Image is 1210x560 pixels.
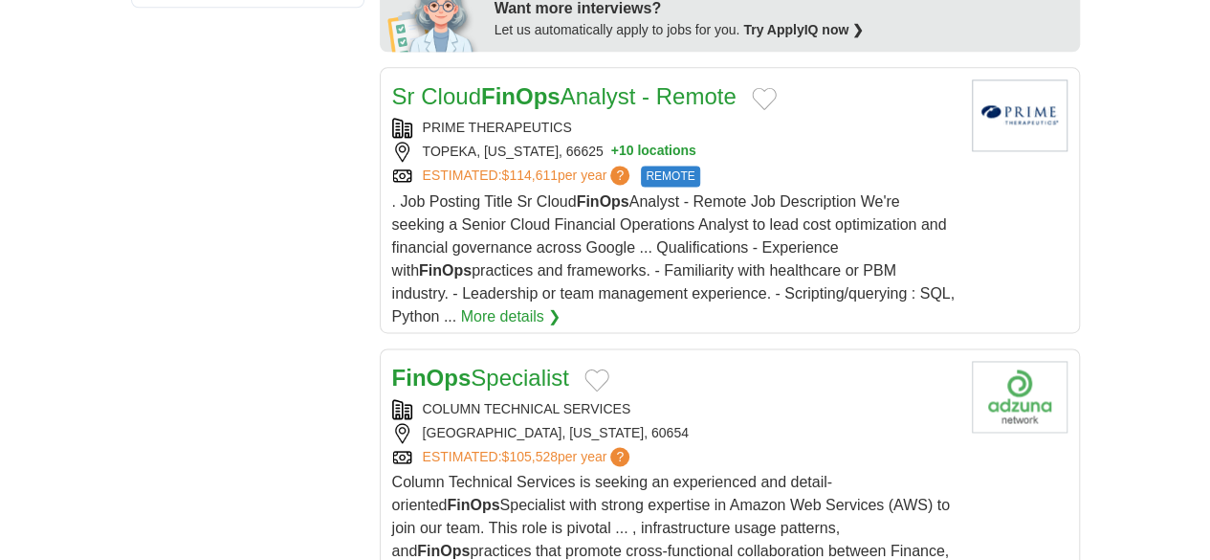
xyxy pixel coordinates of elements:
strong: FinOps [447,497,499,513]
strong: FinOps [417,543,470,559]
span: ? [610,447,629,466]
span: . Job Posting Title Sr Cloud Analyst - Remote Job Description We're seeking a Senior Cloud Financ... [392,193,955,325]
span: $105,528 [501,449,557,464]
span: + [611,142,619,162]
img: Prime Therapeutics logo [972,79,1067,151]
span: REMOTE [641,166,699,187]
div: [GEOGRAPHIC_DATA], [US_STATE], 60654 [392,423,957,443]
a: PRIME THERAPEUTICS [423,120,572,135]
span: $114,611 [501,168,557,183]
strong: FinOps [481,83,561,109]
a: ESTIMATED:$105,528per year? [423,447,634,467]
button: Add to favorite jobs [752,87,777,110]
button: Add to favorite jobs [584,369,609,392]
a: ESTIMATED:$114,611per year? [423,166,634,187]
strong: FinOps [392,365,472,391]
span: ? [610,166,629,185]
div: TOPEKA, [US_STATE], 66625 [392,142,957,162]
a: Try ApplyIQ now ❯ [743,22,864,37]
strong: FinOps [576,193,628,210]
img: Company logo [972,361,1067,433]
button: +10 locations [611,142,696,162]
div: COLUMN TECHNICAL SERVICES [392,399,957,419]
strong: FinOps [419,262,472,279]
div: Let us automatically apply to jobs for you. [495,20,1068,40]
a: Sr CloudFinOpsAnalyst - Remote [392,83,737,109]
a: More details ❯ [461,305,561,328]
a: FinOpsSpecialist [392,365,569,391]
